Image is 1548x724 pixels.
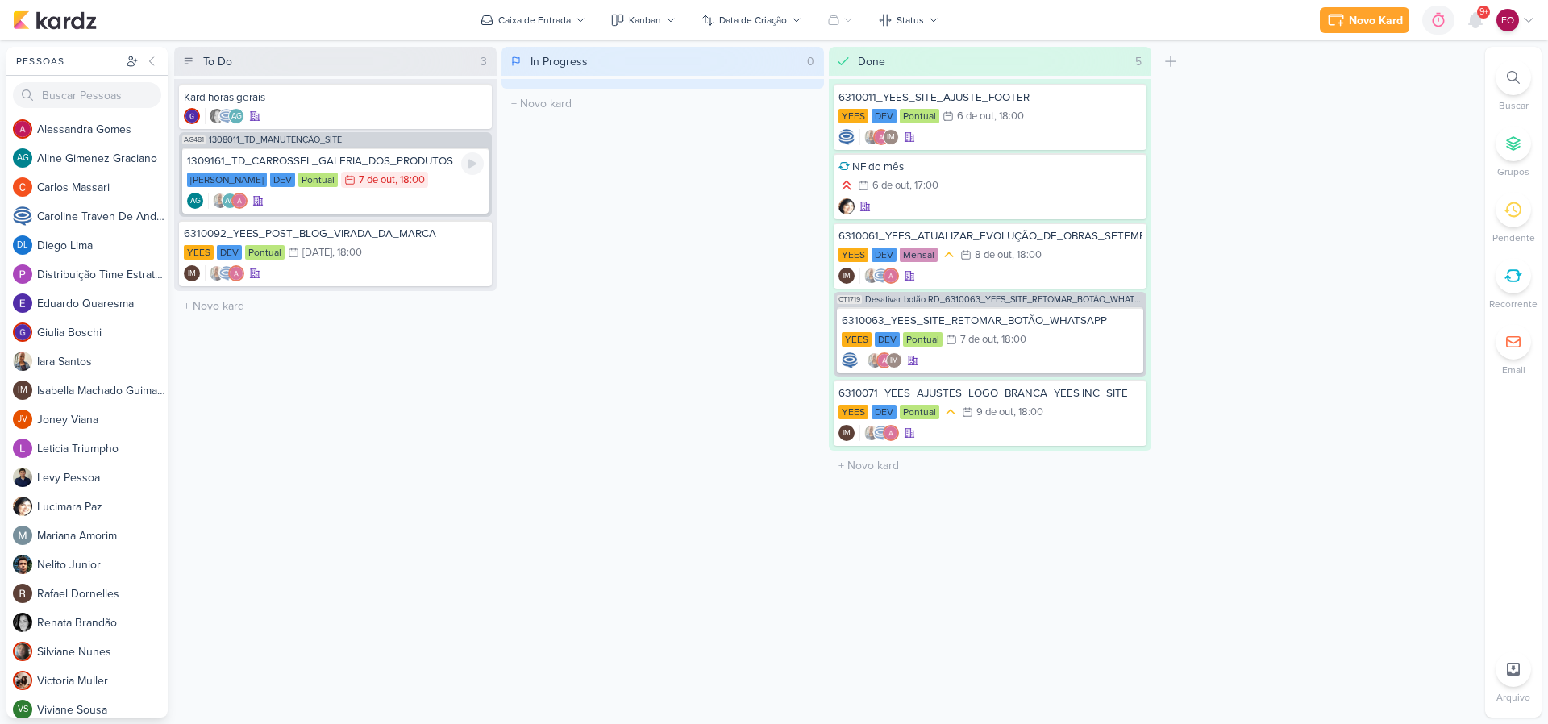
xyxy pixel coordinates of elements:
div: YEES [838,248,868,262]
div: Criador(a): Isabella Machado Guimarães [838,425,855,441]
div: Criador(a): Giulia Boschi [184,108,200,124]
div: Pontual [900,405,939,419]
div: Mensal [900,248,938,262]
div: D i e g o L i m a [37,237,168,254]
div: C a r o l i n e T r a v e n D e A n d r a d e [37,208,168,225]
img: Caroline Traven De Andrade [842,352,858,368]
div: DEV [872,248,897,262]
img: Giulia Boschi [184,108,200,124]
div: Colaboradores: Renata Brandão, Caroline Traven De Andrade, Aline Gimenez Graciano [205,108,244,124]
img: Alessandra Gomes [876,352,893,368]
p: AG [190,198,201,206]
div: Criador(a): Caroline Traven De Andrade [838,129,855,145]
img: Alessandra Gomes [231,193,248,209]
img: Iara Santos [863,129,880,145]
p: Recorrente [1489,297,1538,311]
div: Pontual [900,109,939,123]
div: Ligar relógio [461,152,484,175]
input: + Novo kard [177,294,493,318]
div: 6310092_YEES_POST_BLOG_VIRADA_DA_MARCA [184,227,487,241]
div: Diego Lima [13,235,32,255]
img: Iara Santos [212,193,228,209]
div: DEV [872,109,897,123]
p: Email [1502,363,1525,377]
div: S i l v i a n e N u n e s [37,643,168,660]
div: Criador(a): Isabella Machado Guimarães [838,268,855,284]
p: IM [188,270,196,278]
div: Isabella Machado Guimarães [838,425,855,441]
img: Silviane Nunes [13,642,32,661]
input: Buscar Pessoas [13,82,161,108]
div: Isabella Machado Guimarães [184,265,200,281]
div: Criador(a): Lucimara Paz [838,198,855,214]
div: Pontual [245,245,285,260]
div: Fabio Oliveira [1496,9,1519,31]
div: A l i n e G i m e n e z G r a c i a n o [37,150,168,167]
div: DEV [875,332,900,347]
input: + Novo kard [505,92,821,115]
p: FO [1501,13,1514,27]
p: IM [890,357,898,365]
img: Carlos Massari [13,177,32,197]
div: D i s t r i b u i ç ã o T i m e E s t r a t é g i c o [37,266,168,283]
img: Caroline Traven De Andrade [218,108,235,124]
div: M a r i a n a A m o r i m [37,527,168,544]
img: Iara Santos [867,352,883,368]
div: L e v y P e s s o a [37,469,168,486]
img: Caroline Traven De Andrade [218,265,235,281]
div: 1309161_TD_CARROSSEL_GALERIA_DOS_PRODUTOS [187,154,484,169]
img: Renata Brandão [13,613,32,632]
span: AG481 [182,135,206,144]
p: AG [231,113,242,121]
div: , 18:00 [1012,250,1042,260]
div: 8 de out [975,250,1012,260]
div: I s a b e l l a M a c h a d o G u i m a r ã e s [37,382,168,399]
div: C a r l o s M a s s a r i [37,179,168,196]
p: IM [887,134,895,142]
img: Eduardo Quaresma [13,293,32,313]
div: Criador(a): Caroline Traven De Andrade [842,352,858,368]
img: Distribuição Time Estratégico [13,264,32,284]
div: Criador(a): Aline Gimenez Graciano [187,193,203,209]
div: Isabella Machado Guimarães [13,381,32,400]
div: Aline Gimenez Graciano [222,193,238,209]
p: AG [17,154,29,163]
div: 3 [474,53,493,70]
div: Colaboradores: Iara Santos, Aline Gimenez Graciano, Alessandra Gomes [208,193,248,209]
div: Colaboradores: Iara Santos, Caroline Traven De Andrade, Alessandra Gomes [859,268,899,284]
div: Novo Kard [1349,12,1403,29]
div: Pessoas [13,54,123,69]
div: Prioridade Média [943,404,959,420]
div: R e n a t a B r a n d ã o [37,614,168,631]
div: Isabella Machado Guimarães [838,268,855,284]
div: E d u a r d o Q u a r e s m a [37,295,168,312]
div: Colaboradores: Iara Santos, Caroline Traven De Andrade, Alessandra Gomes [859,425,899,441]
div: 6 de out [872,181,909,191]
div: Prioridade Média [941,247,957,263]
div: YEES [838,109,868,123]
img: Caroline Traven De Andrade [13,206,32,226]
div: Isabella Machado Guimarães [886,352,902,368]
p: Arquivo [1496,690,1530,705]
img: Lucimara Paz [13,497,32,516]
div: 5 [1129,53,1148,70]
div: , 18:00 [332,248,362,258]
div: YEES [838,405,868,419]
div: [PERSON_NAME] [187,173,267,187]
p: Pendente [1492,231,1535,245]
div: Joney Viana [13,410,32,429]
p: Buscar [1499,98,1529,113]
div: , 18:00 [395,175,425,185]
p: IM [18,386,27,395]
img: Iara Santos [209,265,225,281]
img: Victoria Muller [13,671,32,690]
div: R a f a e l D o r n e l l e s [37,585,168,602]
img: Alessandra Gomes [873,129,889,145]
div: A l e s s a n d r a G o m e s [37,121,168,138]
img: Lucimara Paz [838,198,855,214]
div: Pontual [903,332,943,347]
div: YEES [184,245,214,260]
div: Isabella Machado Guimarães [883,129,899,145]
div: J o n e y V i a n a [37,411,168,428]
p: DL [17,241,28,250]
